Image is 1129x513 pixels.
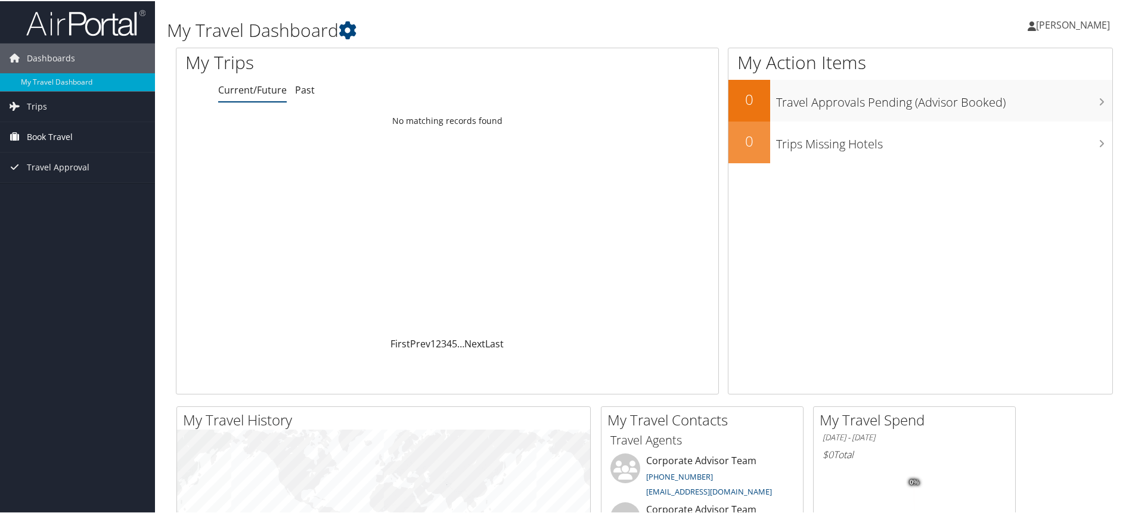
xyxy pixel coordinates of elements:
span: Trips [27,91,47,120]
a: 5 [452,336,457,349]
h1: My Action Items [728,49,1112,74]
img: airportal-logo.png [26,8,145,36]
h1: My Travel Dashboard [167,17,804,42]
a: 0Trips Missing Hotels [728,120,1112,162]
a: [EMAIL_ADDRESS][DOMAIN_NAME] [646,485,772,496]
a: First [390,336,410,349]
h3: Travel Approvals Pending (Advisor Booked) [776,87,1112,110]
h2: My Travel History [183,409,590,429]
h2: My Travel Contacts [607,409,803,429]
a: 3 [441,336,446,349]
span: Book Travel [27,121,73,151]
a: Past [295,82,315,95]
a: Current/Future [218,82,287,95]
a: Last [485,336,504,349]
a: 1 [430,336,436,349]
a: Next [464,336,485,349]
span: … [457,336,464,349]
h3: Trips Missing Hotels [776,129,1112,151]
h1: My Trips [185,49,483,74]
h6: Total [823,447,1006,460]
h6: [DATE] - [DATE] [823,431,1006,442]
h2: 0 [728,88,770,108]
span: Travel Approval [27,151,89,181]
span: [PERSON_NAME] [1036,17,1110,30]
span: Dashboards [27,42,75,72]
tspan: 0% [910,478,919,485]
h3: Travel Agents [610,431,794,447]
a: [PHONE_NUMBER] [646,470,713,481]
a: Prev [410,336,430,349]
td: No matching records found [176,109,718,130]
li: Corporate Advisor Team [604,452,800,501]
h2: 0 [728,130,770,150]
a: [PERSON_NAME] [1028,6,1122,42]
a: 2 [436,336,441,349]
a: 4 [446,336,452,349]
a: 0Travel Approvals Pending (Advisor Booked) [728,79,1112,120]
span: $0 [823,447,833,460]
h2: My Travel Spend [820,409,1015,429]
